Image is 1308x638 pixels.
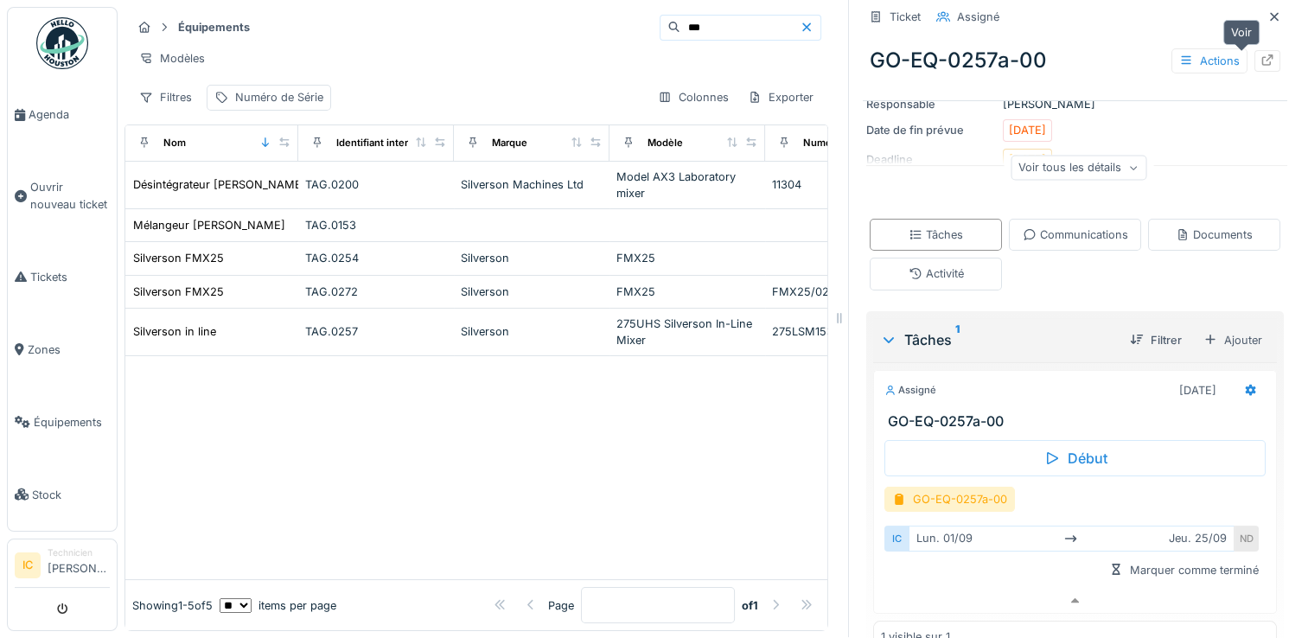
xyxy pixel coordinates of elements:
[305,250,447,266] div: TAG.0254
[1196,328,1270,353] div: Ajouter
[909,526,1235,551] div: lun. 01/09 jeu. 25/09
[461,323,603,340] div: Silverson
[131,46,213,71] div: Modèles
[1023,226,1128,243] div: Communications
[163,136,186,150] div: Nom
[36,17,88,69] img: Badge_color-CXgf-gQk.svg
[884,526,909,551] div: IC
[890,9,921,25] div: Ticket
[28,341,110,358] span: Zones
[616,316,758,348] div: 275UHS Silverson In-Line Mixer
[29,106,110,123] span: Agenda
[866,96,1284,112] div: [PERSON_NAME]
[8,313,117,386] a: Zones
[30,179,110,212] span: Ouvrir nouveau ticket
[461,284,603,300] div: Silverson
[884,440,1266,476] div: Début
[955,329,960,350] sup: 1
[648,136,683,150] div: Modèle
[8,151,117,240] a: Ouvrir nouveau ticket
[305,217,447,233] div: TAG.0153
[909,265,964,282] div: Activité
[1235,526,1259,551] div: ND
[772,176,914,193] div: 11304
[133,176,306,193] div: Désintégrateur [PERSON_NAME]
[772,284,914,300] div: FMX25/0299
[461,250,603,266] div: Silverson
[616,250,758,266] div: FMX25
[171,19,257,35] strong: Équipements
[742,597,758,614] strong: of 1
[650,85,737,110] div: Colonnes
[1179,382,1216,399] div: [DATE]
[1102,558,1266,582] div: Marquer comme terminé
[8,240,117,313] a: Tickets
[884,487,1015,512] div: GO-EQ-0257a-00
[866,122,996,138] div: Date de fin prévue
[133,217,285,233] div: Mélangeur [PERSON_NAME]
[772,323,914,340] div: 275LSM1537
[32,487,110,503] span: Stock
[1171,48,1247,73] div: Actions
[863,38,1287,83] div: GO-EQ-0257a-00
[909,226,963,243] div: Tâches
[30,269,110,285] span: Tickets
[305,284,447,300] div: TAG.0272
[803,136,883,150] div: Numéro de Série
[740,85,821,110] div: Exporter
[1123,329,1189,352] div: Filtrer
[305,176,447,193] div: TAG.0200
[48,546,110,559] div: Technicien
[957,9,999,25] div: Assigné
[15,546,110,588] a: IC Technicien[PERSON_NAME]
[548,597,574,614] div: Page
[131,85,200,110] div: Filtres
[133,284,224,300] div: Silverson FMX25
[48,546,110,584] li: [PERSON_NAME]
[888,413,1269,430] h3: GO-EQ-0257a-00
[133,323,216,340] div: Silverson in line
[8,79,117,151] a: Agenda
[461,176,603,193] div: Silverson Machines Ltd
[132,597,213,614] div: Showing 1 - 5 of 5
[1176,226,1253,243] div: Documents
[235,89,323,105] div: Numéro de Série
[133,250,224,266] div: Silverson FMX25
[1009,122,1046,138] div: [DATE]
[884,383,936,398] div: Assigné
[492,136,527,150] div: Marque
[616,284,758,300] div: FMX25
[8,458,117,531] a: Stock
[866,96,996,112] div: Responsable
[880,329,1116,350] div: Tâches
[616,169,758,201] div: Model AX3 Laboratory mixer
[15,552,41,578] li: IC
[336,136,420,150] div: Identifiant interne
[1011,155,1146,180] div: Voir tous les détails
[1223,20,1260,45] div: Voir
[220,597,336,614] div: items per page
[305,323,447,340] div: TAG.0257
[34,414,110,431] span: Équipements
[8,386,117,458] a: Équipements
